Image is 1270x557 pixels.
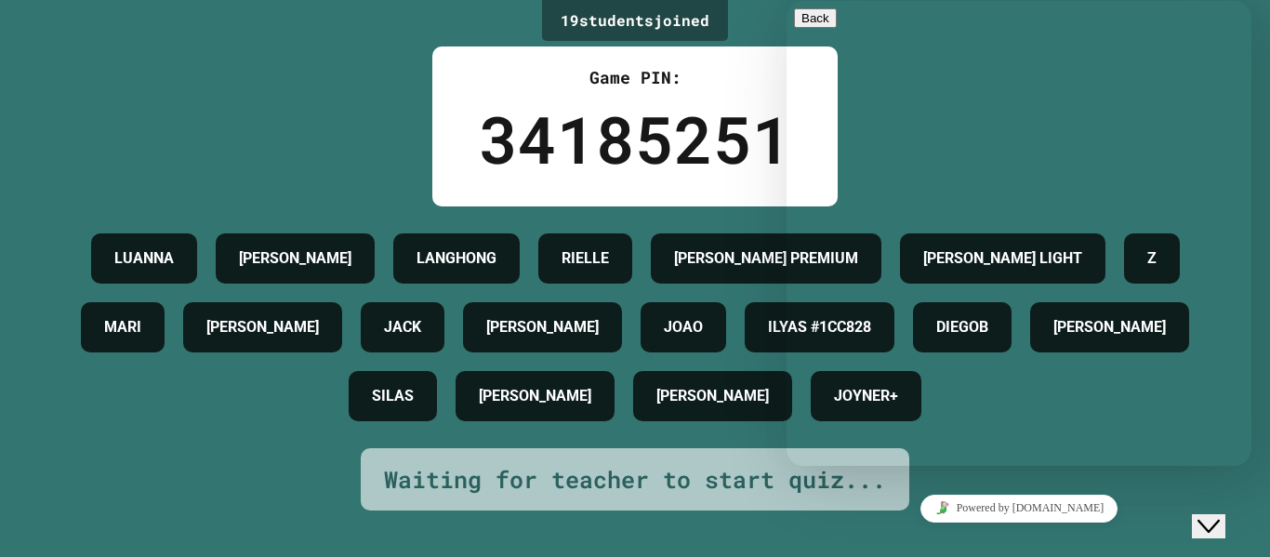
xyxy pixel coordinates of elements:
[479,65,791,90] div: Game PIN:
[206,316,319,338] h4: [PERSON_NAME]
[372,385,414,407] h4: SILAS
[664,316,703,338] h4: JOAO
[104,316,141,338] h4: MARI
[768,316,871,338] h4: ILYAS #1CC828
[239,247,351,270] h4: [PERSON_NAME]
[479,385,591,407] h4: [PERSON_NAME]
[114,247,174,270] h4: LUANNA
[384,316,421,338] h4: JACK
[479,90,791,188] div: 34185251
[417,247,496,270] h4: LANGHONG
[486,316,599,338] h4: [PERSON_NAME]
[787,1,1251,466] iframe: chat widget
[787,487,1251,529] iframe: chat widget
[1192,483,1251,538] iframe: chat widget
[656,385,769,407] h4: [PERSON_NAME]
[562,247,609,270] h4: RIELLE
[384,462,886,497] div: Waiting for teacher to start quiz...
[674,247,858,270] h4: [PERSON_NAME] PREMIUM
